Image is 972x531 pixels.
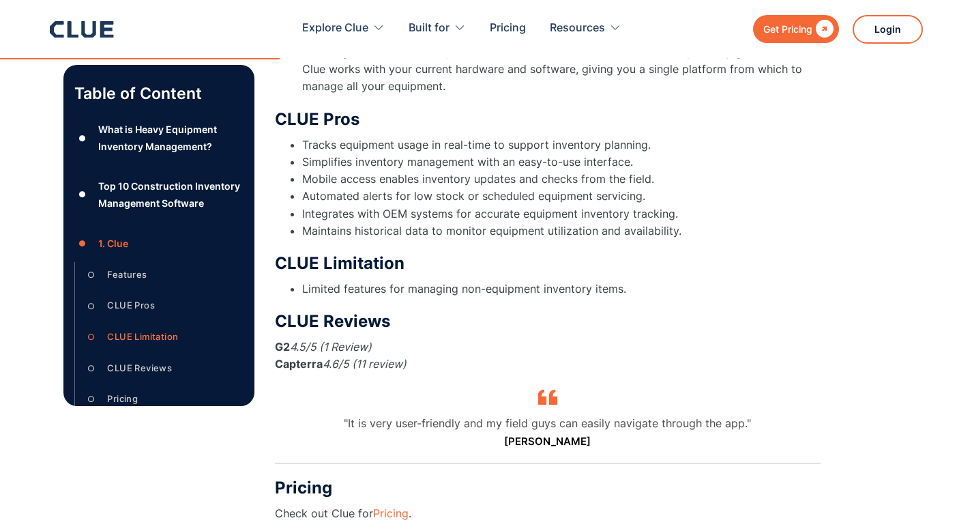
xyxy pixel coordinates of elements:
[275,357,323,371] strong: Capterra
[275,478,821,498] h3: Pricing
[107,390,138,407] div: Pricing
[98,177,243,212] div: Top 10 Construction Inventory Management Software
[275,311,821,332] h3: CLUE Reviews
[302,7,385,50] div: Explore Clue
[290,340,372,354] em: 4.5/5 (1 Review)
[275,505,821,522] p: Check out Clue for .
[275,109,359,129] strong: CLUE Pros
[74,233,244,254] a: ●1. Clue
[98,121,243,155] div: What is Heavy Equipment Inventory Management?
[753,15,839,43] a: Get Pricing
[83,296,100,316] div: ○
[107,266,147,283] div: Features
[812,20,834,38] div: 
[323,357,407,371] em: 4.6/5 (11 review)
[409,7,466,50] div: Built for
[107,328,178,345] div: CLUE Limitation
[83,389,100,410] div: ○
[74,233,91,254] div: ●
[74,121,244,155] a: ●What is Heavy Equipment Inventory Management?
[302,188,821,205] li: Automated alerts for low stock or scheduled equipment servicing.
[302,27,821,96] li: Clue works with over 70 systems including and and and software. This compatibility guarantees tha...
[107,297,155,314] div: CLUE Pros
[550,7,621,50] div: Resources
[83,358,100,378] div: ○
[275,416,821,465] blockquote: "It is very user-friendly and my field guys can easily navigate through the app."
[83,389,233,410] a: ○Pricing
[83,358,233,378] a: ○CLUE Reviews
[763,20,812,38] div: Get Pricing
[74,83,244,104] p: Table of Content
[275,340,290,354] strong: G2
[74,177,244,212] a: ●Top 10 Construction Inventory Management Software
[74,184,91,205] div: ●
[302,137,821,154] li: Tracks equipment usage in real-time to support inventory planning.
[107,360,172,377] div: CLUE Reviews
[302,223,821,240] li: Maintains historical data to monitor equipment utilization and availability.
[275,434,821,449] p: [PERSON_NAME]
[83,327,233,347] a: ○CLUE Limitation
[373,506,409,520] a: Pricing
[74,128,91,149] div: ●
[302,154,821,171] li: Simplifies inventory management with an easy-to-use interface.
[83,265,233,285] a: ○Features
[302,281,821,298] li: Limited features for managing non-equipment inventory items.
[83,327,100,347] div: ○
[302,171,821,188] li: Mobile access enables inventory updates and checks from the field.
[490,7,526,50] a: Pricing
[853,15,923,44] a: Login
[83,296,233,316] a: ○CLUE Pros
[409,7,450,50] div: Built for
[83,265,100,285] div: ○
[550,7,605,50] div: Resources
[302,205,821,223] li: Integrates with OEM systems for accurate equipment inventory tracking.
[275,253,404,273] strong: CLUE Limitation
[98,235,128,252] div: 1. Clue
[302,7,368,50] div: Explore Clue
